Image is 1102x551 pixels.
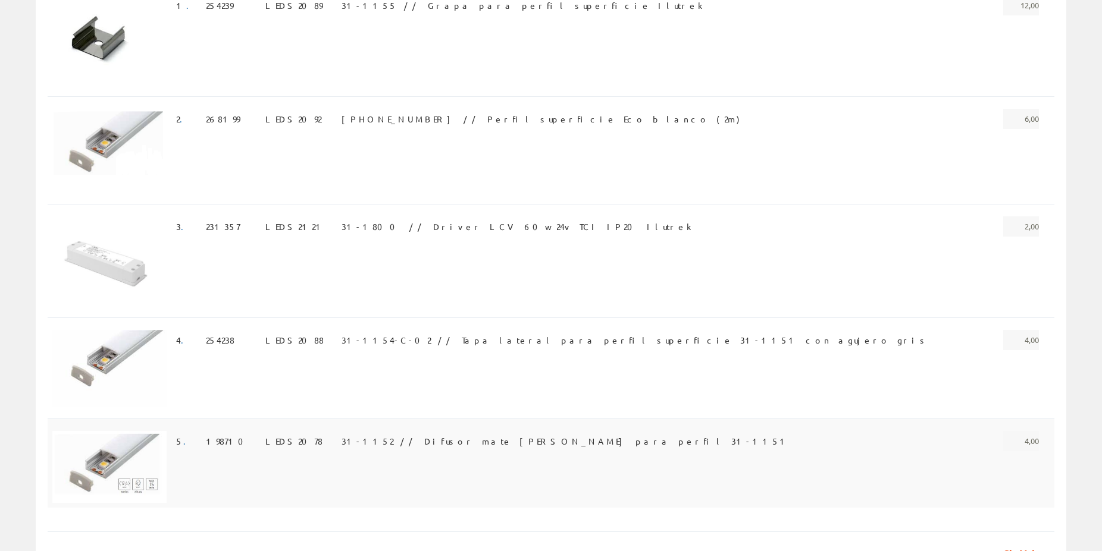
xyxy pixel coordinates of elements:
[180,114,190,124] a: .
[1003,330,1039,350] span: 4,00
[176,330,191,350] span: 4
[265,109,321,129] span: LEDS2092
[52,431,167,503] img: Foto artículo (192x121.16504854369)
[206,216,240,237] span: 231357
[1003,216,1039,237] span: 2,00
[342,431,790,451] span: 31-1152 // Difusor mate [PERSON_NAME] para perfil 31-1151
[52,330,167,407] img: Foto artículo (192x128.93430656934)
[206,431,251,451] span: 198710
[176,216,191,237] span: 3
[342,330,928,350] span: 31-1154-C-02 // Tapa lateral para perfil superficie 31-1151 con agujero gris
[342,216,692,237] span: 31-1800 // Driver LCV 60w 24v TCI IP20 Ilutrek
[52,109,167,192] img: Foto artículo (192x140.10810810811)
[265,216,325,237] span: LEDS2121
[176,109,190,129] span: 2
[265,330,324,350] span: LEDS2088
[52,216,164,306] img: Foto artículo (187.73291925466x150)
[181,335,191,345] a: .
[1003,431,1039,451] span: 4,00
[176,431,193,451] span: 5
[206,109,240,129] span: 268199
[265,431,323,451] span: LEDS2078
[206,330,234,350] span: 254238
[183,436,193,446] a: .
[181,221,191,232] a: .
[342,109,740,129] span: [PHONE_NUMBER] // Perfil superficie Eco blanco (2m)
[1003,109,1039,129] span: 6,00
